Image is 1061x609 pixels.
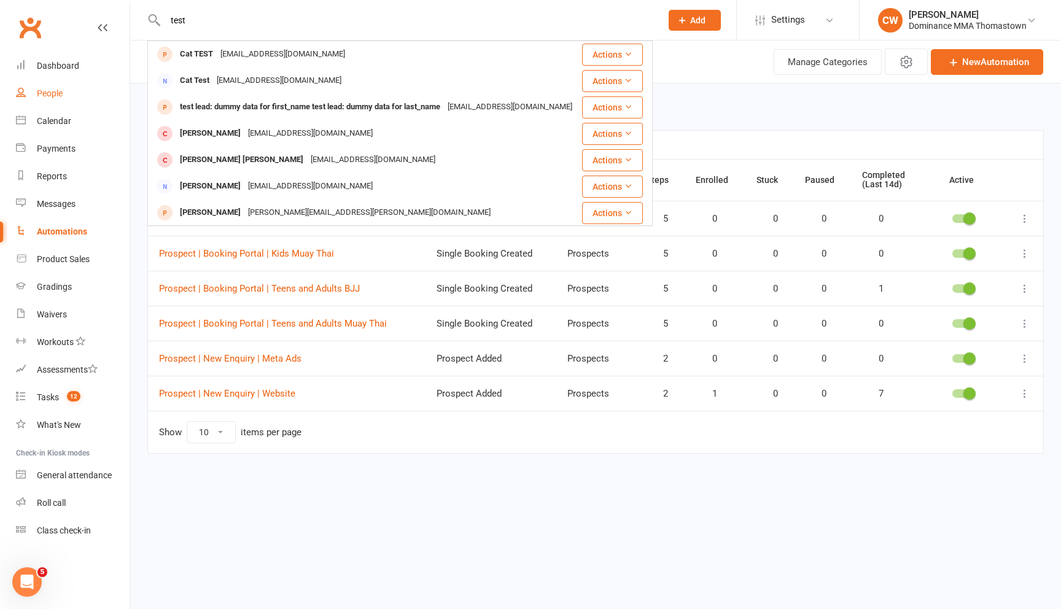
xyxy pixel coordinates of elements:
button: Actions [582,96,643,118]
button: Manage Categories [774,49,882,75]
div: [EMAIL_ADDRESS][DOMAIN_NAME] [217,45,349,63]
a: Prospect | Booking Portal | Teens and Adults Muay Thai [159,318,387,329]
div: Class check-in [37,526,91,535]
div: Prospects [567,319,624,329]
div: Prospects [567,249,624,259]
div: [EMAIL_ADDRESS][DOMAIN_NAME] [244,177,376,195]
span: 0 [696,214,717,224]
span: 5 [647,249,668,259]
div: Cat TEST [176,45,217,63]
div: [PERSON_NAME] [176,177,244,195]
a: Prospect | Booking Portal | Teens and Adults BJJ [159,283,360,294]
span: 0 [696,354,717,364]
a: What's New [16,411,130,439]
a: Class kiosk mode [16,517,130,545]
span: 0 [756,389,778,399]
td: Single Booking Created [426,271,556,306]
th: Stuck [745,160,794,201]
div: Automations [37,227,87,236]
div: Messages [37,199,76,209]
a: Waivers [16,301,130,328]
button: Actions [582,149,643,171]
span: 0 [696,249,717,259]
span: 0 [756,284,778,294]
div: Prospects [567,389,624,399]
td: Single Booking Created [426,236,556,271]
a: Workouts [16,328,130,356]
div: [PERSON_NAME] [909,9,1027,20]
div: What's New [37,420,81,430]
div: [EMAIL_ADDRESS][DOMAIN_NAME] [213,72,345,90]
th: Paused [794,160,851,201]
div: Dominance MMA Thomastown [909,20,1027,31]
iframe: Intercom live chat [12,567,42,597]
a: Automations [16,218,130,246]
span: Settings [771,6,805,34]
button: Actions [582,176,643,198]
span: 0 [756,354,778,364]
span: 0 [696,284,717,294]
a: Roll call [16,489,130,517]
span: 0 [756,249,778,259]
span: 7 [862,389,884,399]
span: 0 [862,214,884,224]
span: 0 [862,249,884,259]
a: Calendar [16,107,130,135]
a: Reports [16,163,130,190]
button: Actions [582,202,643,224]
a: Messages [16,190,130,218]
td: Prospect Added [426,376,556,411]
span: 2 [647,389,668,399]
a: Payments [16,135,130,163]
button: Actions [582,44,643,66]
div: CW [878,8,903,33]
div: Assessments [37,365,98,374]
span: 0 [756,319,778,329]
div: Dashboard [37,61,79,71]
div: Roll call [37,498,66,508]
input: Search... [161,12,653,29]
a: Product Sales [16,246,130,273]
span: 0 [696,319,717,329]
div: General attendance [37,470,112,480]
div: Workouts [37,337,74,347]
div: Prospects [567,284,624,294]
div: Payments [37,144,76,153]
div: Waivers [37,309,67,319]
div: test lead: dummy data for first_name test lead: dummy data for last_name [176,98,444,116]
a: Gradings [16,273,130,301]
span: 5 [647,214,668,224]
div: Cat Test [176,72,213,90]
div: Calendar [37,116,71,126]
span: 0 [756,214,778,224]
span: 0 [862,319,884,329]
div: People [37,88,63,98]
span: 2 [647,354,668,364]
button: Actions [582,70,643,92]
button: Active [938,173,987,187]
div: Tasks [37,392,59,402]
button: Actions [582,123,643,145]
span: 1 [862,284,884,294]
div: [PERSON_NAME] [176,204,244,222]
span: 0 [805,249,826,259]
a: Assessments [16,356,130,384]
span: 0 [805,389,826,399]
span: 0 [805,214,826,224]
div: items per page [241,427,301,438]
a: Dashboard [16,52,130,80]
div: Reports [37,171,67,181]
td: Prospect Added [426,341,556,376]
a: General attendance kiosk mode [16,462,130,489]
span: 1 [696,389,717,399]
a: People [16,80,130,107]
span: 0 [862,354,884,364]
span: 0 [805,354,826,364]
div: [EMAIL_ADDRESS][DOMAIN_NAME] [307,151,439,169]
a: Clubworx [15,12,45,43]
div: Prospects [567,354,624,364]
div: [PERSON_NAME] [PERSON_NAME] [176,151,307,169]
div: [EMAIL_ADDRESS][DOMAIN_NAME] [244,125,376,142]
div: Gradings [37,282,72,292]
div: [PERSON_NAME] [176,125,244,142]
